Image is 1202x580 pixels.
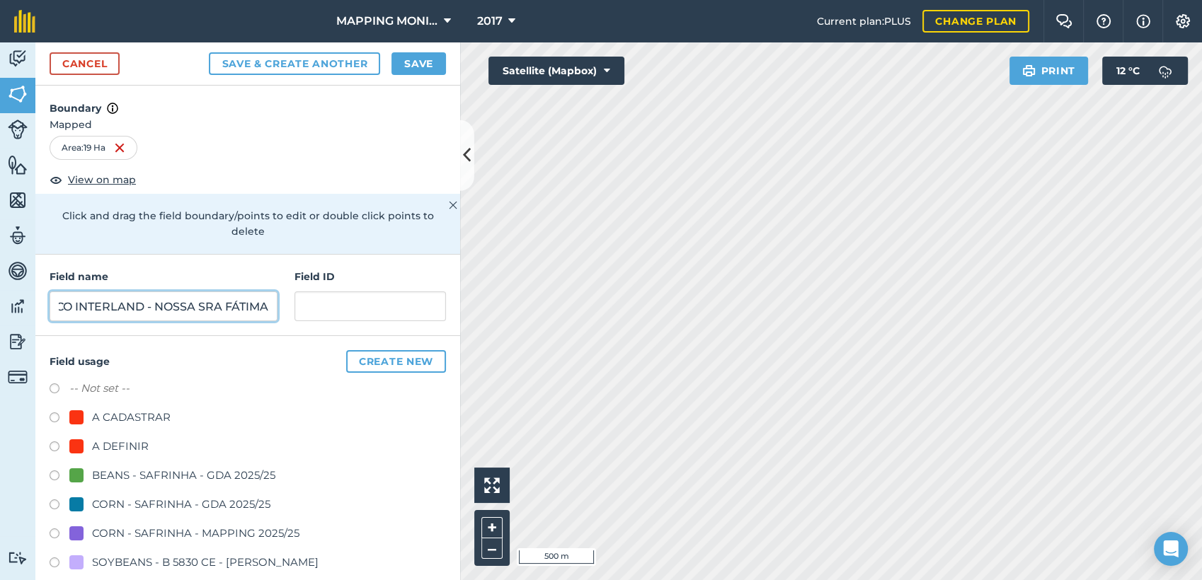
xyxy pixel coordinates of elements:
button: Print [1009,57,1089,85]
label: -- Not set -- [69,380,130,397]
img: svg+xml;base64,PHN2ZyB4bWxucz0iaHR0cDovL3d3dy53My5vcmcvMjAwMC9zdmciIHdpZHRoPSI1NiIgaGVpZ2h0PSI2MC... [8,190,28,211]
img: svg+xml;base64,PHN2ZyB4bWxucz0iaHR0cDovL3d3dy53My5vcmcvMjAwMC9zdmciIHdpZHRoPSIxNyIgaGVpZ2h0PSIxNy... [1136,13,1150,30]
div: SOYBEANS - B 5830 CE - [PERSON_NAME] [92,554,319,571]
h4: Field usage [50,350,446,373]
img: svg+xml;base64,PHN2ZyB4bWxucz0iaHR0cDovL3d3dy53My5vcmcvMjAwMC9zdmciIHdpZHRoPSIyMiIgaGVpZ2h0PSIzMC... [449,197,457,214]
span: MAPPING MONITORAMENTO AGRICOLA [336,13,438,30]
button: + [481,517,503,538]
h4: Field ID [294,269,446,284]
div: BEANS - SAFRINHA - GDA 2025/25 [92,467,275,484]
a: Change plan [922,10,1029,33]
img: Four arrows, one pointing top left, one top right, one bottom right and the last bottom left [484,477,500,493]
img: svg+xml;base64,PD94bWwgdmVyc2lvbj0iMS4wIiBlbmNvZGluZz0idXRmLTgiPz4KPCEtLSBHZW5lcmF0b3I6IEFkb2JlIE... [8,260,28,282]
div: Area : 19 Ha [50,136,137,160]
button: 12 °C [1102,57,1188,85]
img: svg+xml;base64,PD94bWwgdmVyc2lvbj0iMS4wIiBlbmNvZGluZz0idXRmLTgiPz4KPCEtLSBHZW5lcmF0b3I6IEFkb2JlIE... [8,367,28,387]
button: – [481,538,503,559]
img: svg+xml;base64,PHN2ZyB4bWxucz0iaHR0cDovL3d3dy53My5vcmcvMjAwMC9zdmciIHdpZHRoPSIxOSIgaGVpZ2h0PSIyNC... [1022,62,1036,79]
img: svg+xml;base64,PHN2ZyB4bWxucz0iaHR0cDovL3d3dy53My5vcmcvMjAwMC9zdmciIHdpZHRoPSIxOCIgaGVpZ2h0PSIyNC... [50,171,62,188]
img: svg+xml;base64,PHN2ZyB4bWxucz0iaHR0cDovL3d3dy53My5vcmcvMjAwMC9zdmciIHdpZHRoPSI1NiIgaGVpZ2h0PSI2MC... [8,154,28,175]
a: Cancel [50,52,120,75]
div: CORN - SAFRINHA - MAPPING 2025/25 [92,525,299,542]
img: svg+xml;base64,PD94bWwgdmVyc2lvbj0iMS4wIiBlbmNvZGluZz0idXRmLTgiPz4KPCEtLSBHZW5lcmF0b3I6IEFkb2JlIE... [8,296,28,317]
img: svg+xml;base64,PD94bWwgdmVyc2lvbj0iMS4wIiBlbmNvZGluZz0idXRmLTgiPz4KPCEtLSBHZW5lcmF0b3I6IEFkb2JlIE... [8,120,28,139]
div: A CADASTRAR [92,409,171,426]
span: 2017 [477,13,503,30]
img: A question mark icon [1095,14,1112,28]
span: View on map [68,172,136,187]
button: Satellite (Mapbox) [488,57,624,85]
img: svg+xml;base64,PHN2ZyB4bWxucz0iaHR0cDovL3d3dy53My5vcmcvMjAwMC9zdmciIHdpZHRoPSIxNyIgaGVpZ2h0PSIxNy... [107,100,118,117]
span: 12 ° C [1116,57,1140,85]
h4: Boundary [35,86,460,117]
img: svg+xml;base64,PD94bWwgdmVyc2lvbj0iMS4wIiBlbmNvZGluZz0idXRmLTgiPz4KPCEtLSBHZW5lcmF0b3I6IEFkb2JlIE... [8,331,28,352]
img: svg+xml;base64,PHN2ZyB4bWxucz0iaHR0cDovL3d3dy53My5vcmcvMjAwMC9zdmciIHdpZHRoPSIxNiIgaGVpZ2h0PSIyNC... [114,139,125,156]
img: Two speech bubbles overlapping with the left bubble in the forefront [1055,14,1072,28]
img: svg+xml;base64,PD94bWwgdmVyc2lvbj0iMS4wIiBlbmNvZGluZz0idXRmLTgiPz4KPCEtLSBHZW5lcmF0b3I6IEFkb2JlIE... [8,225,28,246]
button: Save [391,52,446,75]
button: Save & Create Another [209,52,380,75]
p: Click and drag the field boundary/points to edit or double click points to delete [50,208,446,240]
img: A cog icon [1174,14,1191,28]
button: View on map [50,171,136,188]
div: A DEFINIR [92,438,149,455]
img: svg+xml;base64,PD94bWwgdmVyc2lvbj0iMS4wIiBlbmNvZGluZz0idXRmLTgiPz4KPCEtLSBHZW5lcmF0b3I6IEFkb2JlIE... [1151,57,1179,85]
span: Mapped [35,117,460,132]
img: fieldmargin Logo [14,10,35,33]
span: Current plan : PLUS [817,13,911,29]
img: svg+xml;base64,PD94bWwgdmVyc2lvbj0iMS4wIiBlbmNvZGluZz0idXRmLTgiPz4KPCEtLSBHZW5lcmF0b3I6IEFkb2JlIE... [8,48,28,69]
div: CORN - SAFRINHA - GDA 2025/25 [92,496,270,513]
h4: Field name [50,269,277,284]
img: svg+xml;base64,PD94bWwgdmVyc2lvbj0iMS4wIiBlbmNvZGluZz0idXRmLTgiPz4KPCEtLSBHZW5lcmF0b3I6IEFkb2JlIE... [8,551,28,564]
img: svg+xml;base64,PHN2ZyB4bWxucz0iaHR0cDovL3d3dy53My5vcmcvMjAwMC9zdmciIHdpZHRoPSI1NiIgaGVpZ2h0PSI2MC... [8,83,28,105]
div: Open Intercom Messenger [1154,532,1188,566]
button: Create new [346,350,446,373]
